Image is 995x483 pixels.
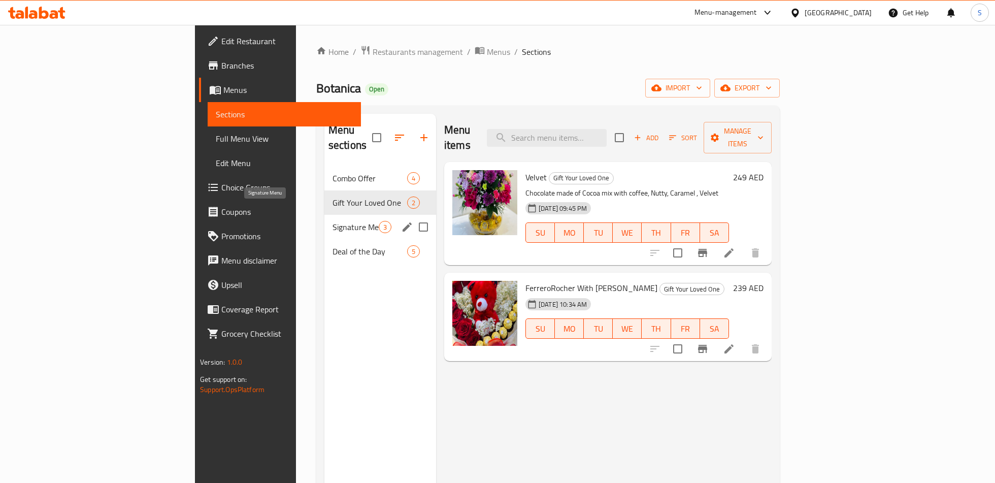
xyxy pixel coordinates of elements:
h2: Menu items [444,122,475,153]
a: Sections [208,102,361,126]
span: SA [704,226,725,240]
div: Deal of the Day5 [324,239,436,264]
span: Signature Menu [333,221,379,233]
button: Add [630,130,662,146]
span: import [653,82,702,94]
span: Select section [609,127,630,148]
span: Select all sections [366,127,387,148]
a: Coverage Report [199,297,361,321]
a: Edit Restaurant [199,29,361,53]
span: Full Menu View [216,133,353,145]
button: MO [555,318,584,339]
span: Add item [630,130,662,146]
span: Edit Menu [216,157,353,169]
button: SA [700,222,729,243]
div: [GEOGRAPHIC_DATA] [805,7,872,18]
div: Combo Offer [333,172,407,184]
a: Branches [199,53,361,78]
span: Open [365,85,388,93]
a: Edit menu item [723,247,735,259]
button: FR [671,222,700,243]
a: Coupons [199,200,361,224]
li: / [514,46,518,58]
div: Gift Your Loved One2 [324,190,436,215]
button: MO [555,222,584,243]
span: SU [530,321,551,336]
span: TH [646,226,667,240]
nav: breadcrumb [316,45,780,58]
span: Coverage Report [221,303,353,315]
span: Menu disclaimer [221,254,353,267]
a: Edit Menu [208,151,361,175]
div: Gift Your Loved One [333,197,407,209]
span: TU [588,321,609,336]
span: Get support on: [200,373,247,386]
span: FR [675,226,696,240]
a: Upsell [199,273,361,297]
a: Grocery Checklist [199,321,361,346]
img: Velvet [452,170,517,235]
a: Menu disclaimer [199,248,361,273]
span: export [722,82,772,94]
span: TU [588,226,609,240]
span: 5 [408,247,419,256]
span: TH [646,321,667,336]
span: WE [617,321,638,336]
button: Manage items [704,122,772,153]
span: Select to update [667,242,688,264]
span: Select to update [667,338,688,360]
button: FR [671,318,700,339]
span: [DATE] 10:34 AM [535,300,591,309]
button: Branch-specific-item [690,337,715,361]
span: Choice Groups [221,181,353,194]
button: WE [613,222,642,243]
span: Version: [200,356,225,369]
span: Menus [223,84,353,96]
button: delete [743,241,768,265]
button: Branch-specific-item [690,241,715,265]
span: [DATE] 09:45 PM [535,204,591,213]
a: Full Menu View [208,126,361,151]
span: Gift Your Loved One [660,283,724,295]
span: Add [633,132,660,144]
span: Sections [216,108,353,120]
span: SA [704,321,725,336]
button: WE [613,318,642,339]
a: Promotions [199,224,361,248]
button: TH [642,222,671,243]
button: delete [743,337,768,361]
div: Gift Your Loved One [659,283,724,295]
div: items [407,197,420,209]
a: Edit menu item [723,343,735,355]
h6: 249 AED [733,170,764,184]
span: Velvet [525,170,547,185]
button: TU [584,222,613,243]
span: SU [530,226,551,240]
span: 3 [379,222,391,232]
span: Edit Restaurant [221,35,353,47]
span: MO [559,226,580,240]
button: edit [400,219,415,235]
h6: 239 AED [733,281,764,295]
span: S [978,7,982,18]
li: / [467,46,471,58]
span: Sort [669,132,697,144]
div: Menu-management [694,7,757,19]
span: Sort items [662,130,704,146]
span: FerreroRocher With [PERSON_NAME] [525,280,657,296]
span: Grocery Checklist [221,328,353,340]
span: Coupons [221,206,353,218]
span: Branches [221,59,353,72]
span: Deal of the Day [333,245,407,257]
div: Open [365,83,388,95]
button: SU [525,318,555,339]
button: TU [584,318,613,339]
span: Menus [487,46,510,58]
span: Restaurants management [373,46,463,58]
span: Manage items [712,125,764,150]
p: Chocolate made of Cocoa mix with coffee, Nutty, Caramel , Velvet [525,187,729,200]
span: 1.0.0 [227,356,243,369]
span: Upsell [221,279,353,291]
span: Gift Your Loved One [549,172,613,184]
